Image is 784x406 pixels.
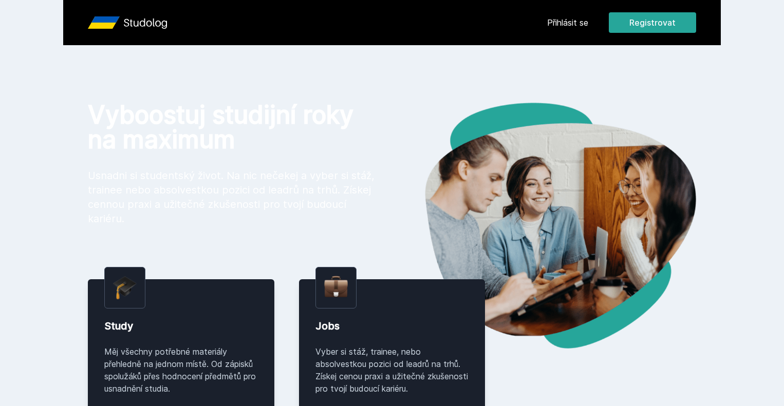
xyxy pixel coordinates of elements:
[88,168,376,226] p: Usnadni si studentský život. Na nic nečekej a vyber si stáž, trainee nebo absolvestkou pozici od ...
[547,16,588,29] a: Přihlásit se
[324,274,348,300] img: briefcase.png
[315,345,469,395] div: Vyber si stáž, trainee, nebo absolvestkou pozici od leadrů na trhů. Získej cenou praxi a užitečné...
[315,319,469,333] div: Jobs
[609,12,696,33] button: Registrovat
[113,276,137,300] img: graduation-cap.png
[104,345,258,395] div: Měj všechny potřebné materiály přehledně na jednom místě. Od zápisků spolužáků přes hodnocení pře...
[104,319,258,333] div: Study
[392,103,696,349] img: hero.png
[88,103,376,152] h1: Vyboostuj studijní roky na maximum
